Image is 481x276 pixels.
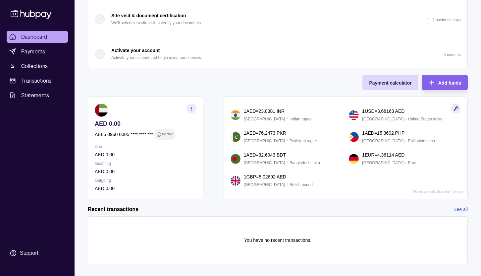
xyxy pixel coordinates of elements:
img: us [349,110,359,120]
img: pk [231,132,240,142]
p: 1 USD = 3.68163 AED [362,107,404,115]
p: / [405,137,406,145]
img: bd [231,154,240,164]
button: Payment calculator [362,75,418,90]
p: British pound [290,181,313,188]
p: / [287,159,288,167]
p: 1 AED = 32.6943 BDT [244,151,286,159]
span: Transactions [21,77,52,85]
p: United States dollar [408,115,443,123]
img: de [349,154,359,164]
p: 1–2 business days [428,18,461,22]
p: [GEOGRAPHIC_DATA] [362,159,403,167]
p: Due [95,143,196,150]
span: Collections [21,62,48,70]
h2: Recent transactions [88,206,138,213]
img: ph [349,132,359,142]
p: 1 AED = 23.8381 INR [244,107,285,115]
p: 1 AED = 76.2473 PKR [244,129,286,137]
button: Site visit & document certification We'll schedule a site visit to certify your documents.1–2 bus... [88,5,467,33]
a: Transactions [7,75,68,87]
a: Statements [7,89,68,101]
p: You have no recent transactions. [244,237,311,244]
p: / [287,137,288,145]
p: Activate your account and begin using our services. [111,54,202,61]
p: [GEOGRAPHIC_DATA] [362,115,403,123]
div: Site visit & document certification We'll schedule a site visit to certify your documents.1–2 bus... [88,33,467,40]
a: See all [454,206,468,213]
p: [GEOGRAPHIC_DATA] [244,181,285,188]
p: Euro [408,159,416,167]
p: / [287,115,288,123]
img: gb [231,176,240,186]
p: Outgoing [95,177,196,184]
p: [GEOGRAPHIC_DATA] [362,137,403,145]
span: Dashboard [21,33,47,41]
p: [GEOGRAPHIC_DATA] [244,115,285,123]
p: 1 AED = 15.3602 PHP [362,129,404,137]
p: / [405,115,406,123]
p: 1 EUR = 4.36114 AED [362,151,404,159]
p: AED 0.00 [95,151,196,158]
a: Payments [7,45,68,57]
p: AED 0.00 [95,185,196,192]
p: We'll schedule a site visit to certify your documents. [111,19,202,27]
a: Support [7,246,68,260]
p: 5 minutes [444,52,461,57]
p: Incoming [95,160,196,167]
p: / [287,181,288,188]
p: Indian rupee [290,115,312,123]
p: * Rates are indicative and may vary [412,190,464,193]
p: Inactive [162,131,173,138]
p: AED 0.00 [95,120,196,127]
p: 1 GBP = 5.02692 AED [244,173,286,180]
p: [GEOGRAPHIC_DATA] [244,159,285,167]
p: Activate your account [111,47,160,54]
p: Site visit & document certification [111,12,186,19]
div: Support [20,249,38,257]
a: Collections [7,60,68,72]
button: Add funds [422,75,468,90]
img: in [231,110,240,120]
a: Dashboard [7,31,68,43]
p: AED 0.00 [95,168,196,175]
img: ae [95,103,108,117]
span: Payments [21,47,45,55]
p: Philippine peso [408,137,435,145]
span: Add funds [438,80,461,86]
p: Bangladeshi taka [290,159,320,167]
p: / [405,159,406,167]
p: [GEOGRAPHIC_DATA] [244,137,285,145]
span: Statements [21,91,49,99]
span: Payment calculator [369,80,411,86]
button: Activate your account Activate your account and begin using our services.5 minutes [88,40,467,68]
p: Pakistani rupee [290,137,317,145]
